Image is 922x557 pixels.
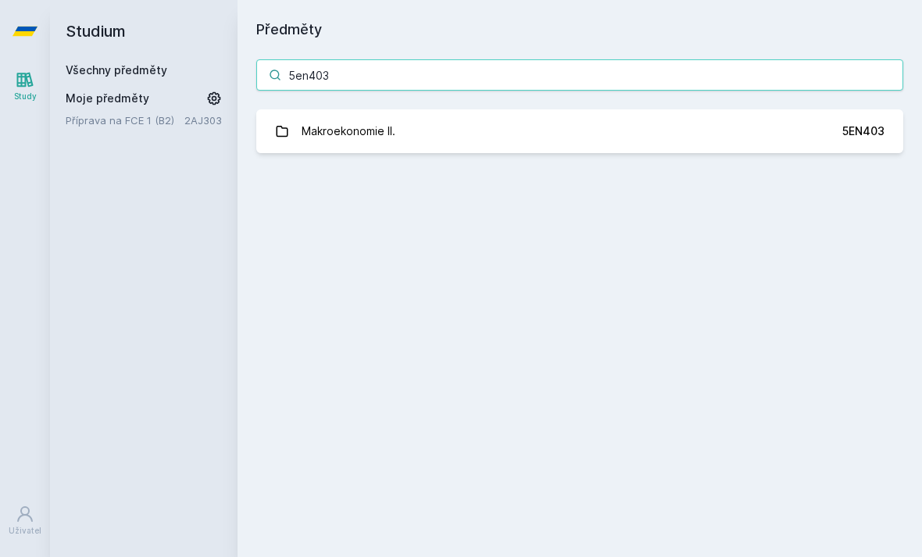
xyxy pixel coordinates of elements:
span: Moje předměty [66,91,149,106]
a: 2AJ303 [184,114,222,127]
h1: Předměty [256,19,903,41]
a: Příprava na FCE 1 (B2) [66,112,184,128]
a: Uživatel [3,497,47,545]
a: Makroekonomie II. 5EN403 [256,109,903,153]
div: 5EN403 [842,123,884,139]
a: Všechny předměty [66,63,167,77]
input: Název nebo ident předmětu… [256,59,903,91]
a: Study [3,62,47,110]
div: Makroekonomie II. [302,116,395,147]
div: Uživatel [9,525,41,537]
div: Study [14,91,37,102]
